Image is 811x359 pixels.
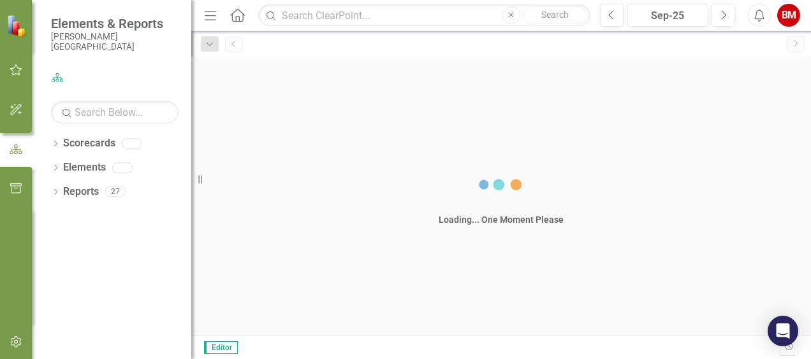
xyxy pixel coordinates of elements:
[63,160,106,175] a: Elements
[204,341,238,354] span: Editor
[105,187,126,197] div: 27
[777,4,800,27] button: BM
[523,6,587,24] button: Search
[541,10,569,20] span: Search
[258,4,590,27] input: Search ClearPoint...
[632,8,704,24] div: Sep-25
[6,15,29,37] img: ClearPoint Strategy
[63,136,115,151] a: Scorecards
[51,31,179,52] small: [PERSON_NAME][GEOGRAPHIC_DATA]
[627,4,708,27] button: Sep-25
[439,213,564,226] div: Loading... One Moment Please
[51,16,179,31] span: Elements & Reports
[768,316,798,346] div: Open Intercom Messenger
[63,185,99,199] a: Reports
[51,101,179,123] input: Search Below...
